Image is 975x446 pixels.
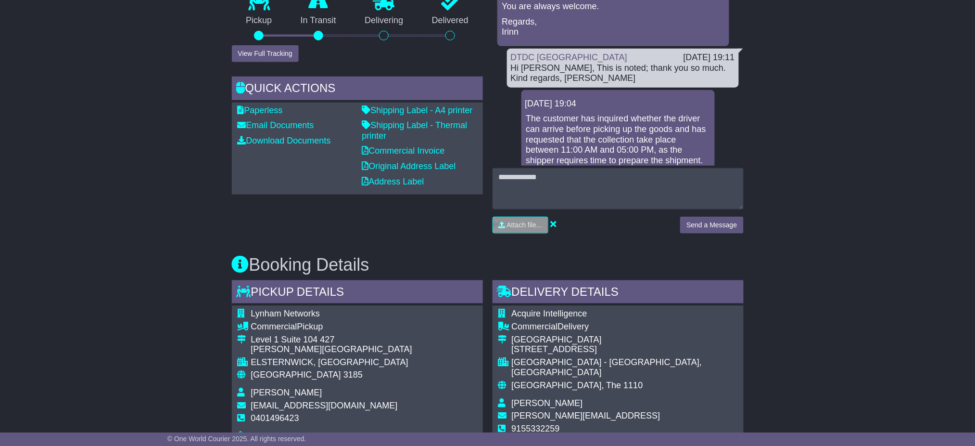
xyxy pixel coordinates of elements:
p: Delivered [418,15,483,26]
span: 9155332259 [512,424,560,434]
span: [PERSON_NAME] [512,399,583,408]
a: Commercial Invoice [362,146,445,156]
div: [DATE] 19:04 [525,99,711,109]
span: [GEOGRAPHIC_DATA] [251,370,341,380]
span: 0401496423 [251,414,299,423]
span: [GEOGRAPHIC_DATA], The [512,381,621,391]
span: Acquire Intelligence [512,309,587,318]
div: Delivery [512,322,738,332]
span: [PERSON_NAME] [251,388,322,398]
span: © One World Courier 2025. All rights reserved. [167,435,306,443]
button: Send a Message [680,217,743,234]
a: Original Address Label [362,161,456,171]
a: Shipping Label - A4 printer [362,105,473,115]
a: Shipping Label - Thermal printer [362,120,468,141]
h3: Booking Details [232,255,744,275]
a: Address Label [362,177,424,186]
div: Quick Actions [232,77,483,103]
div: Pickup [251,322,412,332]
button: View Full Tracking [232,45,299,62]
div: Delivery Details [493,280,744,306]
p: Delivering [351,15,418,26]
span: Lynham Networks [251,309,320,318]
div: [GEOGRAPHIC_DATA] - [GEOGRAPHIC_DATA], [GEOGRAPHIC_DATA] [512,358,738,379]
span: [EMAIL_ADDRESS][DOMAIN_NAME] [251,401,398,411]
div: [DATE] 19:11 [684,52,735,63]
div: Level 1 Suite 104 427 [251,335,412,345]
p: Pickup [232,15,287,26]
span: Commercial [512,322,558,331]
p: In Transit [286,15,351,26]
a: DTDC [GEOGRAPHIC_DATA] [511,52,627,62]
span: Please call before pickup, [251,432,350,441]
a: Download Documents [238,136,331,145]
a: Paperless [238,105,283,115]
p: Regards, Irinn [502,17,724,38]
div: [STREET_ADDRESS] [512,345,738,355]
p: You are always welcome. [502,1,724,12]
div: [GEOGRAPHIC_DATA] [512,335,738,345]
a: Email Documents [238,120,314,130]
span: Commercial [251,322,297,331]
span: [PERSON_NAME][EMAIL_ADDRESS] [512,411,660,421]
p: The customer has inquired whether the driver can arrive before picking up the goods and has reque... [526,114,710,166]
div: Hi [PERSON_NAME], This is noted; thank you so much. Kind regards, [PERSON_NAME] [511,63,735,84]
span: 1110 [624,381,643,391]
div: Pickup Details [232,280,483,306]
div: [PERSON_NAME][GEOGRAPHIC_DATA] [251,345,412,355]
span: 3185 [343,370,363,380]
div: ELSTERNWICK, [GEOGRAPHIC_DATA] [251,358,412,368]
